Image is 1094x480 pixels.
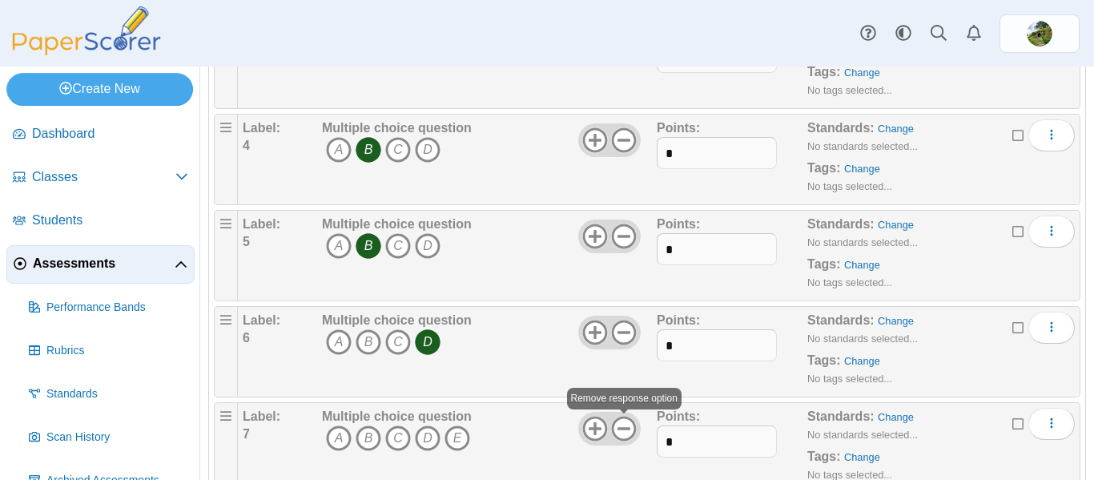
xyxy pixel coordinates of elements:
[807,84,892,96] small: No tags selected...
[444,426,470,451] i: E
[22,418,195,457] a: Scan History
[243,313,280,327] b: Label:
[1028,312,1075,344] button: More options
[807,217,875,231] b: Standards:
[6,44,167,58] a: PaperScorer
[214,114,238,205] div: Drag handle
[356,233,381,259] i: B
[322,217,472,231] b: Multiple choice question
[6,202,195,240] a: Students
[999,14,1080,53] a: ps.R3DC5wHdJdFAjNaK
[243,427,250,441] b: 7
[46,343,188,359] span: Rubrics
[807,353,840,367] b: Tags:
[567,388,682,409] div: Remove response option
[807,333,918,345] small: No standards selected...
[385,137,411,163] i: C
[807,140,918,152] small: No standards selected...
[807,313,875,327] b: Standards:
[807,257,840,271] b: Tags:
[33,255,175,272] span: Assessments
[844,67,880,79] a: Change
[322,313,472,327] b: Multiple choice question
[385,233,411,259] i: C
[844,259,880,271] a: Change
[1028,119,1075,151] button: More options
[32,125,188,143] span: Dashboard
[6,245,195,284] a: Assessments
[878,123,914,135] a: Change
[46,430,188,446] span: Scan History
[844,451,880,463] a: Change
[385,426,411,451] i: C
[385,329,411,355] i: C
[657,409,700,423] b: Points:
[326,426,352,451] i: A
[356,426,381,451] i: B
[322,121,472,135] b: Multiple choice question
[878,411,914,423] a: Change
[807,373,892,385] small: No tags selected...
[657,121,700,135] b: Points:
[878,219,914,231] a: Change
[6,115,195,154] a: Dashboard
[1027,21,1052,46] span: Alexis Eldridge
[356,329,381,355] i: B
[807,65,840,79] b: Tags:
[415,426,440,451] i: D
[807,429,918,441] small: No standards selected...
[243,409,280,423] b: Label:
[214,210,238,301] div: Drag handle
[657,313,700,327] b: Points:
[1027,21,1052,46] img: ps.R3DC5wHdJdFAjNaK
[807,409,875,423] b: Standards:
[807,236,918,248] small: No standards selected...
[214,306,238,397] div: Drag handle
[243,121,280,135] b: Label:
[243,139,250,152] b: 4
[356,137,381,163] i: B
[844,355,880,367] a: Change
[326,137,352,163] i: A
[807,276,892,288] small: No tags selected...
[326,233,352,259] i: A
[807,180,892,192] small: No tags selected...
[6,73,193,105] a: Create New
[46,386,188,402] span: Standards
[1028,408,1075,440] button: More options
[956,16,991,51] a: Alerts
[6,159,195,197] a: Classes
[844,163,880,175] a: Change
[243,217,280,231] b: Label:
[46,300,188,316] span: Performance Bands
[32,212,188,229] span: Students
[657,217,700,231] b: Points:
[22,288,195,327] a: Performance Bands
[322,409,472,423] b: Multiple choice question
[6,6,167,55] img: PaperScorer
[878,315,914,327] a: Change
[1028,216,1075,248] button: More options
[415,329,440,355] i: D
[415,137,440,163] i: D
[32,168,175,186] span: Classes
[243,235,250,248] b: 5
[807,121,875,135] b: Standards:
[22,332,195,370] a: Rubrics
[807,161,840,175] b: Tags:
[807,450,840,463] b: Tags:
[415,233,440,259] i: D
[243,331,250,345] b: 6
[22,375,195,413] a: Standards
[326,329,352,355] i: A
